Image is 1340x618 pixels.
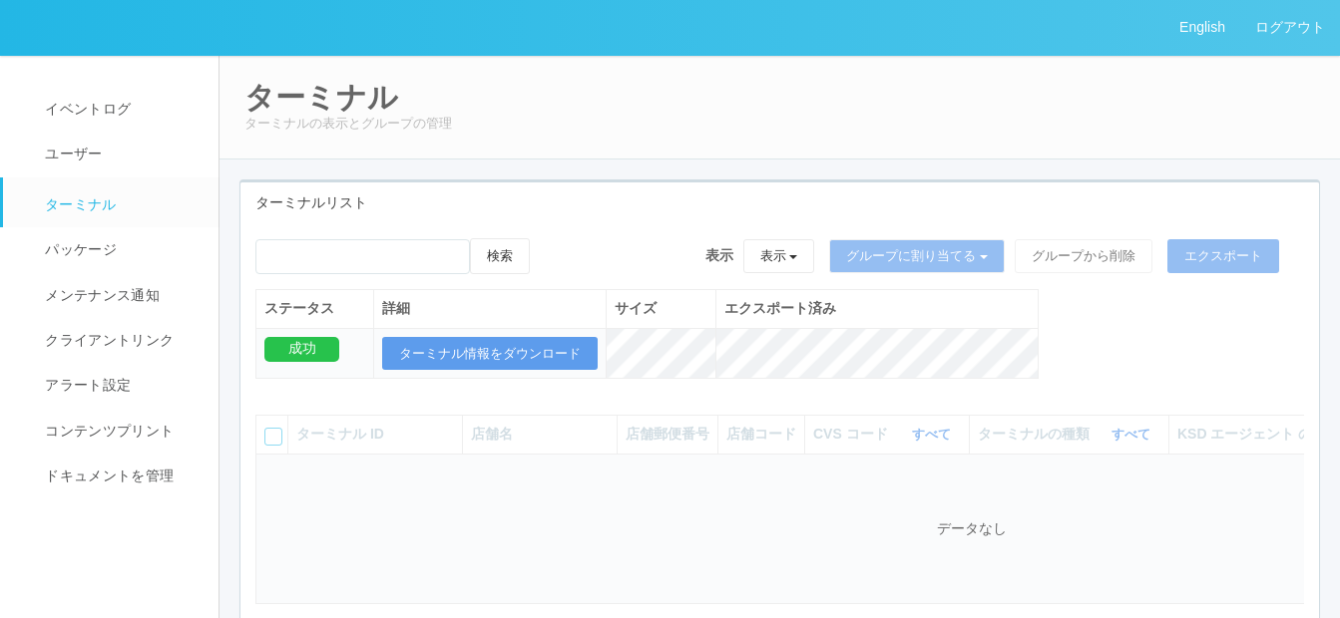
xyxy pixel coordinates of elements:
[912,427,956,442] a: すべて
[40,196,117,212] span: ターミナル
[3,227,236,272] a: パッケージ
[3,409,236,454] a: コンテンツプリント
[470,238,530,274] button: 検索
[978,424,1095,445] span: ターミナルの種類
[3,363,236,408] a: アラート設定
[264,337,339,362] div: 成功
[40,287,160,303] span: メンテナンス通知
[726,426,796,442] span: 店舗コード
[907,425,961,445] button: すべて
[244,81,1315,114] h2: ターミナル
[244,114,1315,134] p: ターミナルの表示とグループの管理
[1015,239,1152,273] button: グループから削除
[3,87,236,132] a: イベントログ
[3,318,236,363] a: クライアントリンク
[1112,427,1155,442] a: すべて
[296,424,454,445] div: ターミナル ID
[626,426,709,442] span: 店舗郵便番号
[3,454,236,498] a: ドキュメントを管理
[264,298,365,319] div: ステータス
[705,245,733,266] span: 表示
[3,132,236,176] a: ユーザー
[724,298,1030,319] div: エクスポート済み
[743,239,815,273] button: 表示
[240,182,1319,223] div: ターミナルリスト
[40,377,131,393] span: アラート設定
[40,146,102,161] span: ユーザー
[471,426,513,442] span: 店舗名
[40,332,174,348] span: クライアントリンク
[40,241,117,257] span: パッケージ
[615,298,707,319] div: サイズ
[829,239,1005,273] button: グループに割り当てる
[40,101,131,117] span: イベントログ
[382,337,598,371] button: ターミナル情報をダウンロード
[382,298,598,319] div: 詳細
[40,423,174,439] span: コンテンツプリント
[1107,425,1160,445] button: すべて
[3,177,236,227] a: ターミナル
[3,273,236,318] a: メンテナンス通知
[1167,239,1279,273] button: エクスポート
[813,424,893,445] span: CVS コード
[40,467,174,483] span: ドキュメントを管理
